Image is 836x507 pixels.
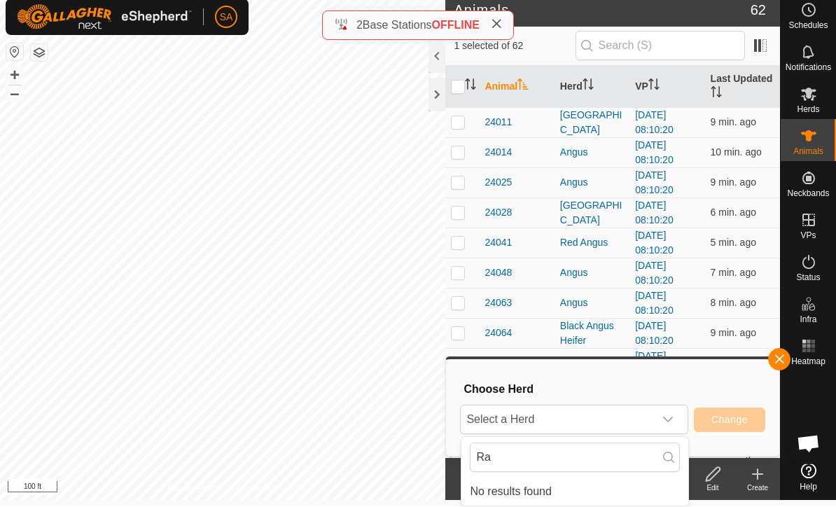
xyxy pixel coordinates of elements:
[485,116,512,130] span: 24011
[479,67,554,109] th: Animal
[560,109,624,138] div: [GEOGRAPHIC_DATA]
[461,406,654,434] span: Select a Herd
[635,140,674,166] a: [DATE] 08:10:20
[576,32,745,61] input: Search (S)
[560,236,624,251] div: Red Angus
[485,236,512,251] span: 24041
[635,200,674,226] a: [DATE] 08:10:20
[432,20,480,32] span: OFFLINE
[555,67,629,109] th: Herd
[711,117,756,128] span: Sep 25, 2025 at 4:30 PM
[6,67,23,84] button: +
[694,408,765,433] button: Change
[167,482,220,495] a: Privacy Policy
[786,64,831,72] span: Notifications
[635,110,674,136] a: [DATE] 08:10:20
[31,45,48,62] button: Map Layers
[464,383,765,396] h3: Choose Herd
[560,319,624,349] div: Black Angus Heifer
[711,237,756,249] span: Sep 25, 2025 at 4:33 PM
[560,176,624,190] div: Angus
[711,268,756,279] span: Sep 25, 2025 at 4:32 PM
[791,358,825,366] span: Heatmap
[454,39,575,54] span: 1 selected of 62
[356,20,363,32] span: 2
[787,190,829,198] span: Neckbands
[796,274,820,282] span: Status
[485,296,512,311] span: 24063
[800,316,816,324] span: Infra
[517,81,529,92] p-sorticon: Activate to sort
[485,266,512,281] span: 24048
[711,415,748,426] span: Change
[635,230,674,256] a: [DATE] 08:10:20
[711,147,762,158] span: Sep 25, 2025 at 4:29 PM
[705,67,780,109] th: Last Updated
[237,482,278,495] a: Contact Us
[560,146,624,160] div: Angus
[583,81,594,92] p-sorticon: Activate to sort
[485,326,512,341] span: 24064
[800,232,816,240] span: VPs
[797,106,819,114] span: Herds
[711,298,756,309] span: Sep 25, 2025 at 4:30 PM
[635,170,674,196] a: [DATE] 08:10:20
[788,423,830,465] div: Open chat
[461,478,688,506] li: No results found
[485,206,512,221] span: 24028
[629,67,704,109] th: VP
[635,321,674,347] a: [DATE] 08:10:20
[6,85,23,102] button: –
[485,146,512,160] span: 24014
[6,44,23,61] button: Reset Map
[560,296,624,311] div: Angus
[800,483,817,492] span: Help
[635,351,671,392] a: [DATE] 102212-VP008
[461,478,688,506] ul: Option List
[781,458,836,497] a: Help
[648,81,660,92] p-sorticon: Activate to sort
[793,148,823,156] span: Animals
[17,5,192,30] img: Gallagher Logo
[485,176,512,190] span: 24025
[711,89,722,100] p-sorticon: Activate to sort
[560,266,624,281] div: Angus
[711,207,756,218] span: Sep 25, 2025 at 4:32 PM
[560,199,624,228] div: [GEOGRAPHIC_DATA]
[735,483,780,494] div: Create
[711,328,756,339] span: Sep 25, 2025 at 4:29 PM
[465,81,476,92] p-sorticon: Activate to sort
[635,261,674,286] a: [DATE] 08:10:20
[788,22,828,30] span: Schedules
[363,20,432,32] span: Base Stations
[654,406,682,434] div: dropdown trigger
[711,177,756,188] span: Sep 25, 2025 at 4:30 PM
[690,483,735,494] div: Edit
[454,2,750,19] h2: Animals
[635,291,674,317] a: [DATE] 08:10:20
[220,11,233,25] span: SA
